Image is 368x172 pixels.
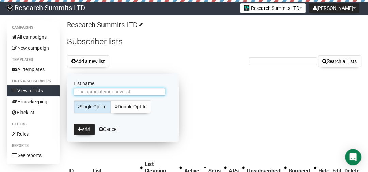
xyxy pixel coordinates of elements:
button: Search all lists [318,55,361,67]
a: View all lists [7,85,60,96]
button: Research Summits LTD [240,3,306,13]
img: bccbfd5974049ef095ce3c15df0eef5a [7,5,13,11]
a: Blacklist [7,107,60,118]
a: See reports [7,150,60,161]
li: Others [7,120,60,128]
a: Double Opt-In [111,100,151,113]
div: Open Intercom Messenger [345,149,361,165]
a: New campaign [7,42,60,53]
label: List name [74,80,172,86]
button: [PERSON_NAME] [309,3,359,13]
input: The name of your new list [74,88,165,96]
li: Lists & subscribers [7,77,60,85]
li: Reports [7,142,60,150]
li: Campaigns [7,23,60,32]
a: Rules [7,128,60,139]
button: Add [74,124,95,135]
img: 2.jpg [244,5,249,11]
a: Research Summits LTD [67,21,142,29]
a: All templates [7,64,60,75]
a: All campaigns [7,32,60,42]
button: Add a new list [67,55,109,67]
h2: Subscriber lists [67,36,361,48]
a: Single Opt-In [74,100,111,113]
a: Cancel [99,126,117,132]
a: Housekeeping [7,96,60,107]
li: Templates [7,56,60,64]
